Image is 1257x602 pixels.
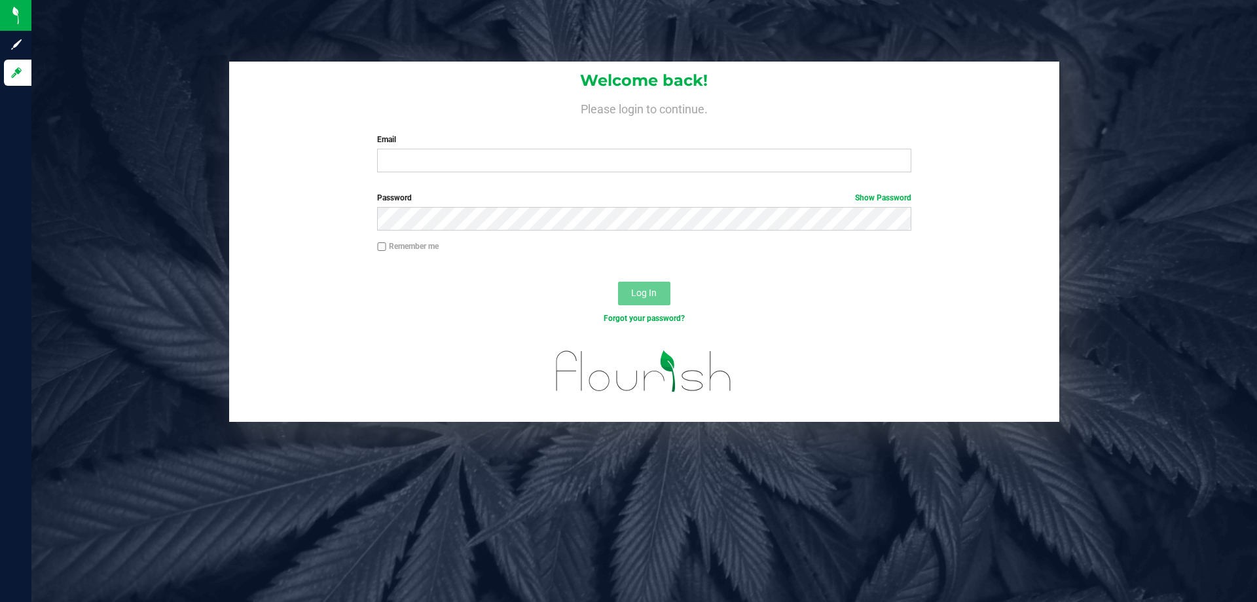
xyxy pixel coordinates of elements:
[618,282,670,305] button: Log In
[377,242,386,252] input: Remember me
[377,240,439,252] label: Remember me
[604,314,685,323] a: Forgot your password?
[540,338,748,405] img: flourish_logo.svg
[855,193,911,202] a: Show Password
[10,38,23,51] inline-svg: Sign up
[10,66,23,79] inline-svg: Log in
[229,72,1059,89] h1: Welcome back!
[377,193,412,202] span: Password
[229,100,1059,115] h4: Please login to continue.
[377,134,911,145] label: Email
[631,288,657,298] span: Log In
